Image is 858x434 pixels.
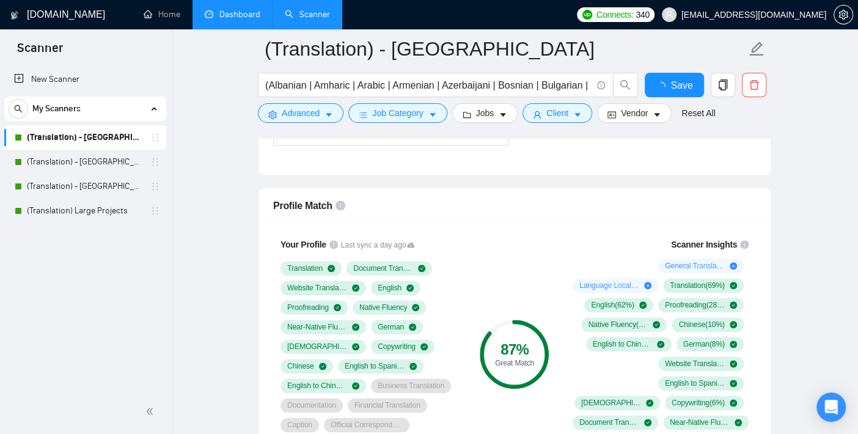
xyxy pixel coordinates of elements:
li: New Scanner [4,67,166,92]
button: settingAdvancedcaret-down [258,103,343,123]
span: copy [711,79,735,90]
span: Scanner Insights [671,240,737,249]
span: edit [749,41,765,57]
span: Near-Native Fluency [287,322,347,332]
button: folderJobscaret-down [452,103,518,123]
span: check-circle [730,360,737,367]
a: (Translation) - [GEOGRAPHIC_DATA] [27,150,143,174]
span: check-circle [409,323,416,331]
span: Translation ( 69 %) [670,281,725,290]
li: My Scanners [4,97,166,223]
span: Your Profile [280,240,326,249]
div: Open Intercom Messenger [816,392,846,422]
span: check-circle [730,321,737,328]
span: 340 [636,8,649,21]
span: check-circle [319,362,326,370]
span: Chinese [287,361,314,371]
span: Native Fluency ( 22 %) [588,320,648,329]
span: check-circle [730,340,737,348]
button: delete [742,73,766,97]
span: check-circle [639,301,647,309]
span: Document Translation [353,263,413,273]
span: check-circle [420,343,428,350]
span: holder [150,182,160,191]
button: setting [834,5,853,24]
span: holder [150,157,160,167]
span: check-circle [735,419,742,426]
span: Near-Native Fluency ( 6 %) [670,417,730,427]
span: English to Chinese Translation [287,381,347,391]
a: (Translation) Large Projects [27,199,143,223]
span: check-circle [646,399,653,406]
span: check-circle [352,382,359,389]
span: Proofreading [287,303,329,312]
span: caret-down [653,110,661,119]
span: check-circle [409,362,417,370]
span: plus-circle [644,282,651,289]
span: idcard [607,110,616,119]
span: Jobs [476,106,494,120]
button: idcardVendorcaret-down [597,103,672,123]
input: Scanner name... [265,34,746,64]
span: My Scanners [32,97,81,121]
span: Website Translation ( 8 %) [665,359,725,369]
a: dashboardDashboard [205,9,260,20]
span: plus-circle [730,262,737,270]
span: check-circle [653,321,660,328]
img: upwork-logo.png [582,10,592,20]
button: userClientcaret-down [522,103,592,123]
span: info-circle [329,240,338,249]
span: Client [546,106,568,120]
a: (Translation) - [GEOGRAPHIC_DATA] [27,125,143,150]
span: check-circle [730,282,737,289]
button: search [613,73,637,97]
span: Financial Translation [354,400,420,410]
div: 87 % [480,342,549,357]
span: Proofreading ( 28 %) [665,300,725,310]
span: loading [656,82,670,92]
a: homeHome [144,9,180,20]
span: holder [150,133,160,142]
span: Vendor [621,106,648,120]
span: Scanner [7,39,73,65]
span: delete [743,79,766,90]
span: Job Category [372,106,423,120]
a: Reset All [681,106,715,120]
span: Documentation [287,400,336,410]
span: Native Fluency [359,303,407,312]
a: setting [834,10,853,20]
span: Translation [287,263,323,273]
div: Great Match [480,359,549,367]
img: logo [10,6,19,25]
span: folder [463,110,471,119]
span: check-circle [730,380,737,387]
span: English [378,283,402,293]
span: General Translation Services [280,131,391,141]
span: check-circle [334,304,341,311]
span: Advanced [282,106,320,120]
span: caret-down [324,110,333,119]
span: check-circle [412,304,419,311]
button: barsJob Categorycaret-down [348,103,447,123]
span: English to Spanish Translation [345,361,405,371]
span: info-circle [597,81,605,89]
span: Website Translation [287,283,347,293]
span: check-circle [644,419,651,426]
button: Save [645,73,704,97]
span: search [614,79,637,90]
a: searchScanner [285,9,330,20]
span: German [378,322,404,332]
span: Copywriting [378,342,416,351]
span: holder [150,206,160,216]
span: Caption [287,420,312,430]
span: General Translation Services ( 84 %) [665,261,725,271]
span: check-circle [657,340,664,348]
span: Chinese ( 10 %) [678,320,724,329]
span: user [533,110,541,119]
span: check-circle [352,284,359,292]
span: Copywriting ( 6 %) [672,398,725,408]
span: setting [268,110,277,119]
button: copy [711,73,735,97]
span: info-circle [740,240,749,249]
